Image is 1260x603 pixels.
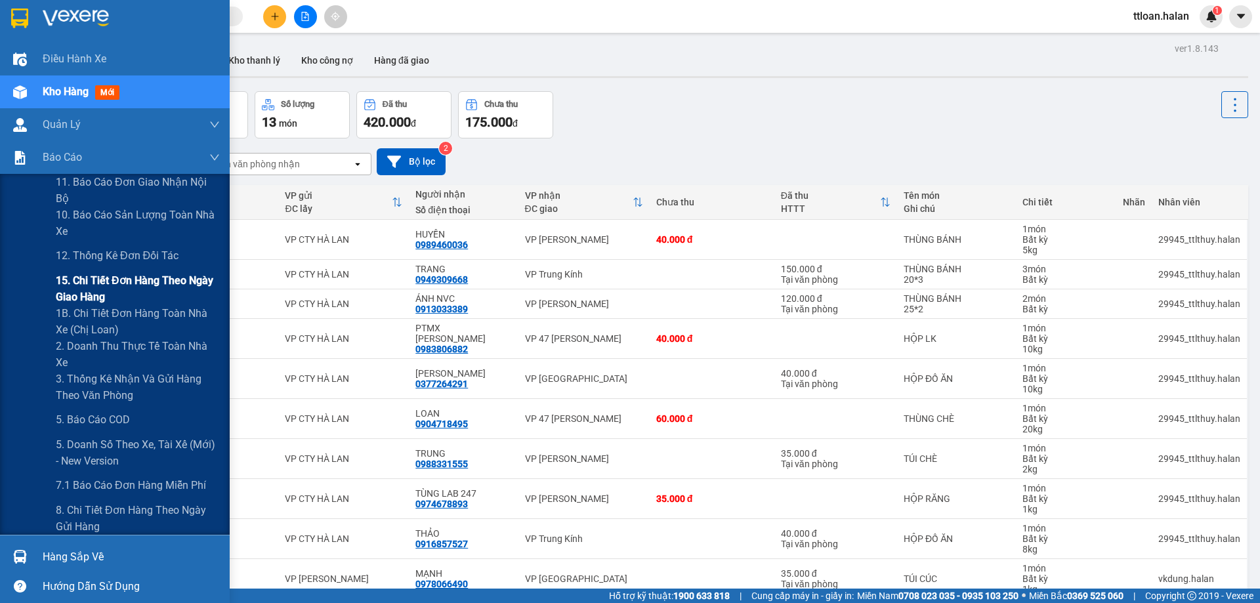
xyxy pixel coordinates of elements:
span: ⚪️ [1022,593,1026,598]
div: 1 món [1022,403,1110,413]
div: 0983806882 [415,344,468,354]
div: Tại văn phòng [781,304,891,314]
div: Chưa thu [484,100,518,109]
div: HỒNG NGỌC [415,368,511,379]
div: VP gửi [285,190,392,201]
div: 3 món [1022,264,1110,274]
div: Chi tiết [1022,197,1110,207]
span: 5. Báo cáo COD [56,411,130,428]
div: VP [GEOGRAPHIC_DATA] [525,373,643,384]
div: VP CTY HÀ LAN [285,533,402,544]
div: 10 kg [1022,384,1110,394]
div: VP CTY HÀ LAN [285,453,402,464]
div: Hướng dẫn sử dụng [43,577,220,596]
div: 0916857527 [415,539,468,549]
div: VP CTY HÀ LAN [285,269,402,280]
div: Số lượng [281,100,314,109]
div: 40.000 đ [656,333,768,344]
div: VP CTY HÀ LAN [285,493,402,504]
span: 13 [262,114,276,130]
div: Tại văn phòng [781,274,891,285]
div: 1 món [1022,483,1110,493]
div: Tại văn phòng [781,579,891,589]
span: mới [95,85,119,100]
div: 1 món [1022,523,1110,533]
div: 0913033389 [415,304,468,314]
div: 40.000 đ [656,234,768,245]
div: VP [PERSON_NAME] [285,573,402,584]
div: 35.000 đ [656,493,768,504]
div: Tại văn phòng [781,459,891,469]
div: 1 món [1022,224,1110,234]
div: 20 kg [1022,424,1110,434]
div: THÙNG BÁNH [904,293,1009,304]
span: copyright [1187,591,1196,600]
span: | [740,589,742,603]
img: warehouse-icon [13,85,27,99]
span: 420.000 [364,114,411,130]
div: VP 47 [PERSON_NAME] [525,333,643,344]
span: Miền Nam [857,589,1018,603]
button: Số lượng13món [255,91,350,138]
div: Bất kỳ [1022,413,1110,424]
div: vkdung.halan [1158,573,1240,584]
span: 5. Doanh số theo xe, tài xế (mới) - New version [56,436,220,469]
div: Tại văn phòng [781,379,891,389]
span: 1B. Chi tiết đơn hàng toàn nhà xe (chị loan) [56,305,220,338]
img: icon-new-feature [1206,10,1217,22]
div: 1 kg [1022,584,1110,594]
button: Kho thanh lý [218,45,291,76]
div: 8 kg [1022,544,1110,554]
img: logo-vxr [11,9,28,28]
div: 1 kg [1022,504,1110,514]
div: 0377264291 [415,379,468,389]
span: 2. Doanh thu thực tế toàn nhà xe [56,338,220,371]
div: Đã thu [781,190,880,201]
div: VP CTY HÀ LAN [285,373,402,384]
div: THẢO [415,528,511,539]
div: Bất kỳ [1022,453,1110,464]
div: Bất kỳ [1022,274,1110,285]
div: 29945_ttlthuy.halan [1158,413,1240,424]
div: Số điện thoại [415,205,511,215]
div: VP Trung Kính [525,533,643,544]
div: VP [PERSON_NAME] [525,299,643,309]
div: Ghi chú [904,203,1009,214]
div: TRANG [415,264,511,274]
span: down [209,152,220,163]
span: Báo cáo [43,149,82,165]
span: 175.000 [465,114,513,130]
div: TÚI CHÈ [904,453,1009,464]
div: ĐC giao [525,203,633,214]
span: đ [411,118,416,129]
div: VP [PERSON_NAME] [525,493,643,504]
svg: open [352,159,363,169]
div: TÚI CÚC [904,573,1009,584]
span: 10. Báo cáo sản lượng toàn nhà xe [56,207,220,239]
div: 150.000 đ [781,264,891,274]
div: VP CTY HÀ LAN [285,333,402,344]
div: 10 kg [1022,344,1110,354]
div: 120.000 đ [781,293,891,304]
span: 7.1 Báo cáo đơn hàng miễn phí [56,477,206,493]
img: warehouse-icon [13,550,27,564]
div: Bất kỳ [1022,493,1110,504]
span: 11. Báo cáo đơn giao nhận nội bộ [56,174,220,207]
span: đ [513,118,518,129]
div: Bất kỳ [1022,373,1110,384]
div: 0978066490 [415,579,468,589]
div: 0989460036 [415,239,468,250]
div: ÁNH NVC [415,293,511,304]
sup: 1 [1213,6,1222,15]
div: 35.000 đ [781,448,891,459]
div: 2 kg [1022,464,1110,474]
div: 29945_ttlthuy.halan [1158,373,1240,384]
img: warehouse-icon [13,118,27,132]
span: 15. Chi tiết đơn hàng theo ngày giao hàng [56,272,220,305]
button: Hàng đã giao [364,45,440,76]
div: VP CTY HÀ LAN [285,234,402,245]
span: plus [270,12,280,21]
div: Nhãn [1123,197,1145,207]
div: VP CTY HÀ LAN [285,299,402,309]
span: caret-down [1235,10,1247,22]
